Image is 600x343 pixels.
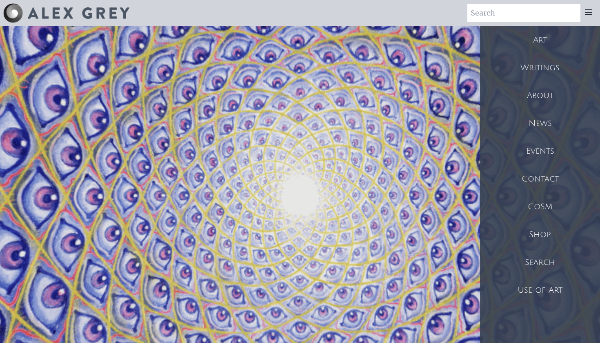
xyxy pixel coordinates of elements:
[467,4,580,22] input: Search
[480,276,600,304] a: Use of Art
[480,54,600,82] a: Writings
[480,193,600,221] a: CoSM
[480,110,600,137] a: News
[480,82,600,110] a: About
[480,249,600,276] a: Search
[480,137,600,165] a: Events
[480,221,600,249] a: Shop
[480,165,600,193] a: Contact
[480,26,600,54] a: Art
